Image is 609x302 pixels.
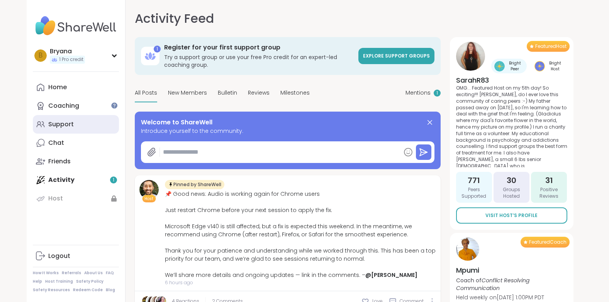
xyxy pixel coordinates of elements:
[73,287,103,293] a: Redeem Code
[48,102,79,110] div: Coaching
[111,102,117,109] iframe: Spotlight
[139,180,159,199] img: brett
[507,175,516,186] span: 30
[84,270,103,276] a: About Us
[48,120,74,129] div: Support
[405,89,431,97] span: Mentions
[456,207,567,224] a: Visit Host’s Profile
[33,247,119,265] a: Logout
[535,43,567,49] span: Featured Host
[48,139,64,147] div: Chat
[456,277,567,292] p: Coach of
[168,89,207,97] span: New Members
[33,115,119,134] a: Support
[33,279,42,284] a: Help
[33,152,119,171] a: Friends
[48,157,71,166] div: Friends
[459,187,489,200] span: Peers Supported
[546,60,564,72] span: Bright Host
[62,270,81,276] a: Referrals
[33,78,119,97] a: Home
[506,60,524,72] span: Bright Peer
[141,127,434,135] span: Introduce yourself to the community.
[106,270,114,276] a: FAQ
[456,265,567,275] h4: Mpumi
[76,279,103,284] a: Safety Policy
[164,53,354,69] h3: Try a support group or use your free Pro credit for an expert-led coaching group.
[456,42,485,71] img: SarahR83
[165,180,224,189] div: Pinned by ShareWell
[545,175,553,186] span: 31
[165,190,436,279] div: 📌 Good news: Audio is working again for Chrome users Just restart Chrome before your next session...
[248,89,270,97] span: Reviews
[534,61,545,71] img: Bright Host
[218,89,237,97] span: Bulletin
[280,89,310,97] span: Milestones
[50,47,85,56] div: Bryana
[48,194,63,203] div: Host
[485,212,538,219] span: Visit Host’s Profile
[363,53,430,59] span: Explore support groups
[39,51,42,61] span: B
[135,89,157,97] span: All Posts
[456,277,529,292] i: Conflict Resolving Communication
[165,279,436,286] span: 6 hours ago
[33,134,119,152] a: Chat
[144,196,153,202] span: Host
[33,189,119,208] a: Host
[106,287,115,293] a: Blog
[33,270,59,276] a: How It Works
[494,61,505,71] img: Bright Peer
[45,279,73,284] a: Host Training
[48,252,70,260] div: Logout
[529,239,567,245] span: Featured Coach
[456,75,567,85] h4: SarahR83
[135,9,214,28] h1: Activity Feed
[48,83,67,92] div: Home
[468,175,480,186] span: 771
[497,187,526,200] span: Groups Hosted
[436,90,438,97] span: 1
[456,85,567,167] p: OMG... Featured Host on my 5th day! So exciting!!! [PERSON_NAME], do I ever love this community o...
[33,97,119,115] a: Coaching
[534,187,564,200] span: Positive Reviews
[33,287,70,293] a: Safety Resources
[456,238,479,261] img: Mpumi
[141,118,212,127] span: Welcome to ShareWell
[33,12,119,39] img: ShareWell Nav Logo
[365,271,417,279] a: @[PERSON_NAME]
[164,43,354,52] h3: Register for your first support group
[154,46,161,53] div: 1
[358,48,434,64] a: Explore support groups
[456,294,567,301] p: Held weekly on [DATE] 1:00PM PDT
[59,56,83,63] span: 1 Pro credit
